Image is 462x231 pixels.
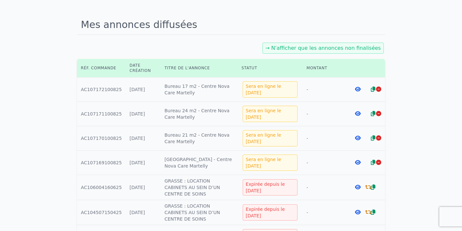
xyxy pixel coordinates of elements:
[243,179,297,196] div: Expirée depuis le [DATE]
[161,77,237,102] td: Bureau 17 m2 - Centre Nova Care Martelly
[371,184,375,190] i: Dupliquer l'annonce
[243,155,297,171] div: Sera en ligne le [DATE]
[355,135,361,141] i: Voir l'annonce
[371,135,375,141] i: Dupliquer l'annonce
[303,175,346,200] td: -
[355,184,361,190] i: Voir l'annonce
[77,200,126,225] td: AC104507150425
[371,87,375,92] i: Dupliquer l'annonce
[243,204,297,221] div: Expirée depuis le [DATE]
[161,175,237,200] td: GRASSE : LOCATION CABINETS AU SEIN D’UN CENTRE DE SOINS
[355,210,361,215] i: Voir l'annonce
[243,106,297,122] div: Sera en ligne le [DATE]
[355,111,361,116] i: Voir l'annonce
[77,77,126,102] td: AC107172100825
[303,200,346,225] td: -
[237,59,302,77] th: Statut
[126,175,161,200] td: [DATE]
[303,102,346,126] td: -
[126,59,161,77] th: Date création
[126,200,161,225] td: [DATE]
[376,160,381,165] i: Arrêter la diffusion de l'annonce
[303,126,346,151] td: -
[371,111,375,116] i: Dupliquer l'annonce
[376,87,381,92] i: Arrêter la diffusion de l'annonce
[371,160,375,165] i: Dupliquer l'annonce
[365,210,371,215] i: Renouveler la commande
[77,175,126,200] td: AC106004160625
[77,126,126,151] td: AC107170100825
[161,151,237,175] td: [GEOGRAPHIC_DATA] - Centre Nova Care Martelly
[355,160,361,165] i: Voir l'annonce
[376,111,381,116] i: Arrêter la diffusion de l'annonce
[303,151,346,175] td: -
[161,126,237,151] td: Bureau 21 m2 - Centre Nova Care Martelly
[355,87,361,92] i: Voir l'annonce
[161,102,237,126] td: Bureau 24 m2 - Centre Nova Care Martelly
[303,59,346,77] th: Montant
[265,45,381,51] a: → N'afficher que les annonces non finalisées
[376,135,381,141] i: Arrêter la diffusion de l'annonce
[365,184,371,190] i: Renouveler la commande
[77,59,126,77] th: Réf. commande
[126,77,161,102] td: [DATE]
[77,15,385,35] h1: Mes annonces diffusées
[77,151,126,175] td: AC107169100825
[371,210,375,215] i: Dupliquer l'annonce
[243,130,297,146] div: Sera en ligne le [DATE]
[126,151,161,175] td: [DATE]
[77,102,126,126] td: AC107171100825
[161,59,237,77] th: Titre de l'annonce
[126,102,161,126] td: [DATE]
[126,126,161,151] td: [DATE]
[243,81,297,98] div: Sera en ligne le [DATE]
[161,200,237,225] td: GRASSE : LOCATION CABINETS AU SEIN D’UN CENTRE DE SOINS
[303,77,346,102] td: -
